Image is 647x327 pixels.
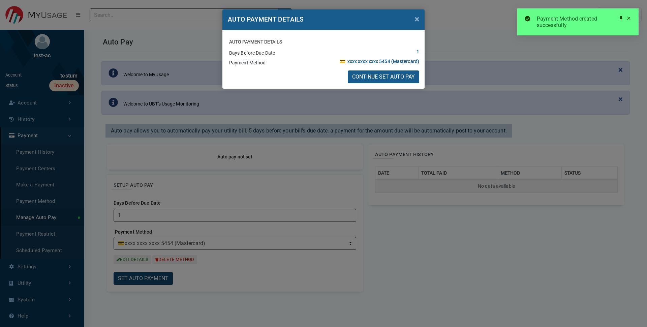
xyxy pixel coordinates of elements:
div: Days Before Due Date [228,48,276,58]
div: Payment Method [228,58,267,68]
div: 1 [417,48,419,58]
button: CONTINUE SET AUTO PAY [348,70,419,83]
button: Close [409,9,425,28]
div: Close [626,16,631,21]
div: 💳 xxxx xxxx xxxx 5454 (Mastercard) [340,58,420,68]
div: Pin [618,16,624,21]
span: Payment Method created successfully [537,16,597,28]
span: × [415,14,419,24]
div: AUTO PAYMENT DETAILS [228,36,419,48]
h2: AUTO PAYMENT DETAILS [228,15,304,25]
